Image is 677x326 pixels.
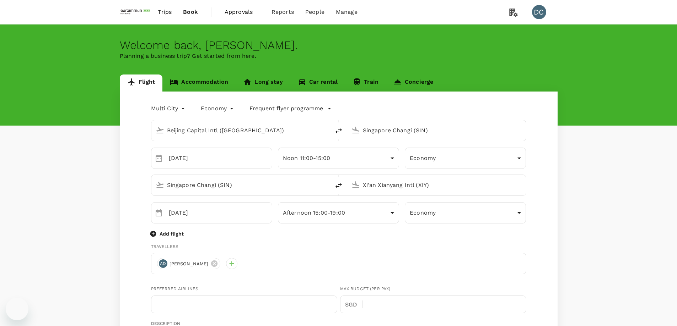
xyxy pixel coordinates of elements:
[278,149,399,167] div: Noon 11:00-15:00
[151,321,181,326] span: Description
[305,8,324,16] span: People
[336,8,358,16] span: Manage
[151,243,526,250] div: Travellers
[532,5,546,19] div: DC
[120,39,558,52] div: Welcome back , [PERSON_NAME] .
[201,103,235,114] div: Economy
[405,204,526,222] div: Economy
[290,74,345,92] a: Car rental
[159,259,167,268] div: AD
[157,258,221,269] div: AD[PERSON_NAME]
[363,179,511,190] input: Going to
[325,184,327,186] button: Open
[120,74,163,92] a: Flight
[6,298,28,320] iframe: Button to launch messaging window
[151,286,337,293] div: Preferred Airlines
[165,260,213,267] span: [PERSON_NAME]
[249,104,323,113] p: Frequent flyer programme
[521,129,522,131] button: Open
[330,177,347,194] button: delete
[152,206,166,220] button: Choose date, selected date is Sep 29, 2025
[151,103,187,114] div: Multi City
[278,204,399,222] div: Afternoon 15:00-19:00
[169,202,272,223] input: Travel date
[162,74,236,92] a: Accommodation
[151,230,184,237] button: Add flight
[345,74,386,92] a: Train
[330,122,347,139] button: delete
[160,230,184,237] p: Add flight
[340,286,526,293] div: Max Budget (per pax)
[167,179,315,190] input: Depart from
[249,104,332,113] button: Frequent flyer programme
[405,149,526,167] div: Economy
[152,151,166,165] button: Choose date, selected date is Sep 20, 2025
[120,52,558,60] p: Planning a business trip? Get started from here.
[363,125,511,136] input: Going to
[120,4,152,20] img: EUROIMMUN (South East Asia) Pte. Ltd.
[158,8,172,16] span: Trips
[169,148,272,169] input: Travel date
[183,8,198,16] span: Book
[236,74,290,92] a: Long stay
[272,8,294,16] span: Reports
[225,8,260,16] span: Approvals
[386,74,441,92] a: Concierge
[325,129,327,131] button: Open
[167,125,315,136] input: Depart from
[345,300,362,309] p: SGD
[521,184,522,186] button: Open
